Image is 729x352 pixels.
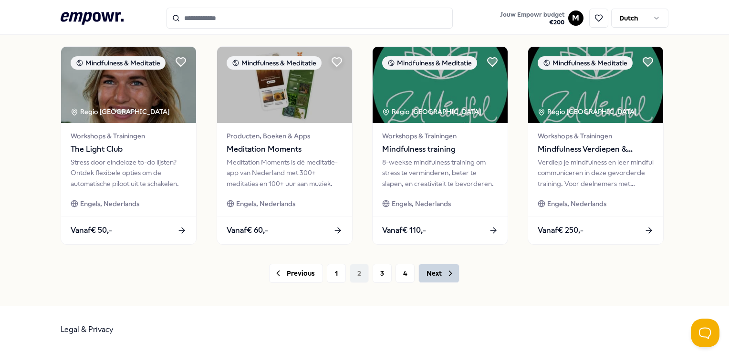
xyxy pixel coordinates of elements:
[496,8,568,28] a: Jouw Empowr budget€200
[396,264,415,283] button: 4
[568,10,583,26] button: M
[236,198,295,209] span: Engels, Nederlands
[382,224,426,237] span: Vanaf € 110,-
[382,131,498,141] span: Workshops & Trainingen
[373,264,392,283] button: 3
[691,319,719,347] iframe: Help Scout Beacon - Open
[71,131,187,141] span: Workshops & Trainingen
[71,56,166,70] div: Mindfulness & Meditatie
[269,264,323,283] button: Previous
[500,11,564,19] span: Jouw Empowr budget
[392,198,451,209] span: Engels, Nederlands
[71,143,187,155] span: The Light Club
[80,198,139,209] span: Engels, Nederlands
[538,131,654,141] span: Workshops & Trainingen
[227,143,343,155] span: Meditation Moments
[382,143,498,155] span: Mindfulness training
[217,47,352,123] img: package image
[538,56,633,70] div: Mindfulness & Meditatie
[382,157,498,189] div: 8-weekse mindfulness training om stress te verminderen, beter te slapen, en creativiteit te bevor...
[227,224,268,237] span: Vanaf € 60,-
[327,264,346,283] button: 1
[61,47,196,123] img: package image
[382,56,477,70] div: Mindfulness & Meditatie
[498,9,566,28] button: Jouw Empowr budget€200
[538,157,654,189] div: Verdiep je mindfulness en leer mindful communiceren in deze gevorderde training. Voor deelnemers ...
[382,106,483,117] div: Regio [GEOGRAPHIC_DATA]
[71,106,171,117] div: Regio [GEOGRAPHIC_DATA]
[528,46,664,245] a: package imageMindfulness & MeditatieRegio [GEOGRAPHIC_DATA] Workshops & TrainingenMindfulness Ver...
[71,224,112,237] span: Vanaf € 50,-
[500,19,564,26] span: € 200
[227,157,343,189] div: Meditation Moments is dé meditatie-app van Nederland met 300+ meditaties en 100+ uur aan muziek.
[373,47,508,123] img: package image
[547,198,606,209] span: Engels, Nederlands
[167,8,453,29] input: Search for products, categories or subcategories
[528,47,663,123] img: package image
[61,325,114,334] a: Legal & Privacy
[71,157,187,189] div: Stress door eindeloze to-do lijsten? Ontdek flexibele opties om de automatische piloot uit te sch...
[538,143,654,155] span: Mindfulness Verdiepen & Mindful Communiceren
[538,106,638,117] div: Regio [GEOGRAPHIC_DATA]
[418,264,459,283] button: Next
[227,56,322,70] div: Mindfulness & Meditatie
[61,46,197,245] a: package imageMindfulness & MeditatieRegio [GEOGRAPHIC_DATA] Workshops & TrainingenThe Light ClubS...
[217,46,353,245] a: package imageMindfulness & MeditatieProducten, Boeken & AppsMeditation MomentsMeditation Moments ...
[372,46,508,245] a: package imageMindfulness & MeditatieRegio [GEOGRAPHIC_DATA] Workshops & TrainingenMindfulness tra...
[227,131,343,141] span: Producten, Boeken & Apps
[538,224,583,237] span: Vanaf € 250,-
